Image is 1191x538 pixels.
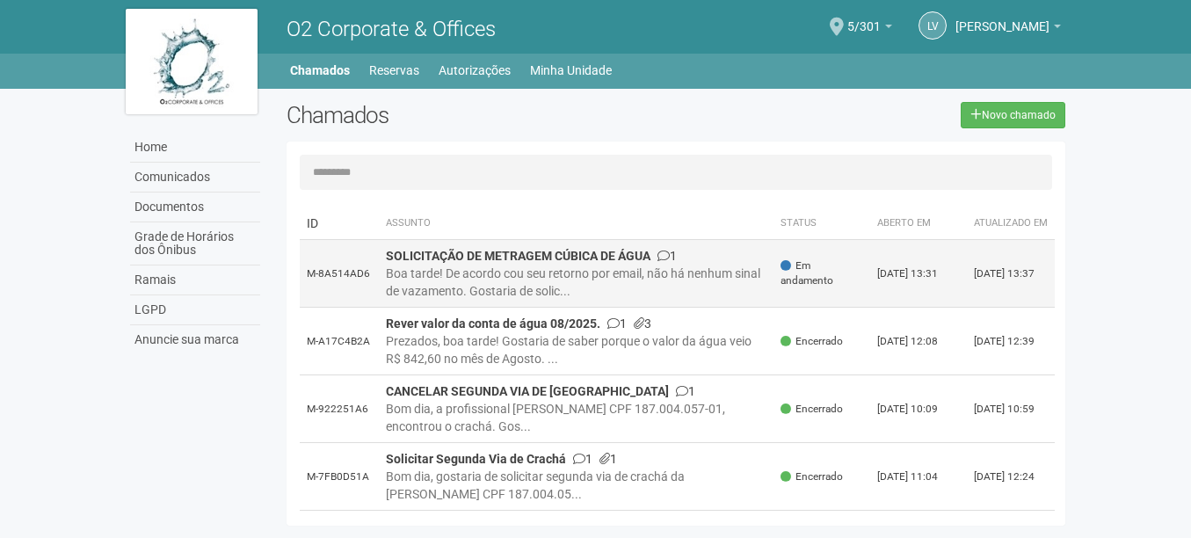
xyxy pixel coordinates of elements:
strong: SOLICITAÇÃO DE METRAGEM CÚBICA DE ÁGUA [386,249,650,263]
strong: Rever valor da conta de água 08/2025. [386,316,600,331]
td: [DATE] 11:04 [870,443,967,511]
a: LV [919,11,947,40]
td: [DATE] 12:24 [967,443,1055,511]
span: Encerrado [781,334,843,349]
td: M-7FB0D51A [300,443,379,511]
span: Encerrado [781,402,843,417]
strong: Solicitar Segunda Via de Crachá [386,452,566,466]
a: Home [130,133,260,163]
span: O2 Corporate & Offices [287,17,496,41]
a: Chamados [290,58,350,83]
span: 1 [657,249,677,263]
a: Novo chamado [961,102,1065,128]
a: Grade de Horários dos Ônibus [130,222,260,265]
a: Reservas [369,58,419,83]
div: Bom dia, gostaria de solicitar segunda via de crachá da [PERSON_NAME] CPF 187.004.05... [386,468,767,503]
td: [DATE] 10:09 [870,375,967,443]
div: Boa tarde! De acordo cou seu retorno por email, não há nenhum sinal de vazamento. Gostaria de sol... [386,265,767,300]
span: 3 [634,316,651,331]
a: Ramais [130,265,260,295]
td: [DATE] 12:08 [870,308,967,375]
span: Luis Vasconcelos Porto Fernandes [955,3,1049,33]
td: M-922251A6 [300,375,379,443]
span: Encerrado [781,469,843,484]
a: Documentos [130,193,260,222]
span: 1 [599,452,617,466]
th: Assunto [379,207,774,240]
span: 1 [676,384,695,398]
a: LGPD [130,295,260,325]
td: [DATE] 10:59 [967,375,1055,443]
a: [PERSON_NAME] [955,22,1061,36]
a: Anuncie sua marca [130,325,260,354]
td: M-8A514AD6 [300,240,379,308]
div: Prezados, boa tarde! Gostaria de saber porque o valor da água veio R$ 842,60 no mês de Agosto. ... [386,332,767,367]
th: Status [773,207,870,240]
span: Em andamento [781,258,863,288]
th: Atualizado em [967,207,1055,240]
a: Comunicados [130,163,260,193]
a: Autorizações [439,58,511,83]
span: 1 [573,452,592,466]
a: 5/301 [847,22,892,36]
td: [DATE] 12:39 [967,308,1055,375]
strong: CANCELAR SEGUNDA VIA DE [GEOGRAPHIC_DATA] [386,384,669,398]
h2: Chamados [287,102,596,128]
td: [DATE] 13:31 [870,240,967,308]
td: ID [300,207,379,240]
a: Minha Unidade [530,58,612,83]
th: Aberto em [870,207,967,240]
div: Bom dia, a profissional [PERSON_NAME] CPF 187.004.057-01, encontrou o crachá. Gos... [386,400,767,435]
img: logo.jpg [126,9,258,114]
span: 5/301 [847,3,881,33]
td: [DATE] 13:37 [967,240,1055,308]
span: 1 [607,316,627,331]
td: M-A17C4B2A [300,308,379,375]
